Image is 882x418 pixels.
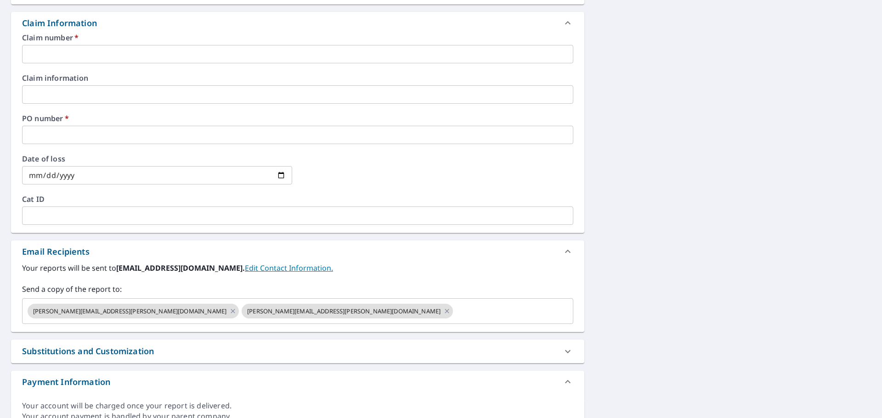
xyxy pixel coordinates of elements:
div: [PERSON_NAME][EMAIL_ADDRESS][PERSON_NAME][DOMAIN_NAME] [242,304,453,318]
div: Email Recipients [11,240,584,262]
label: PO number [22,115,573,122]
b: [EMAIL_ADDRESS][DOMAIN_NAME]. [116,263,245,273]
label: Claim number [22,34,573,41]
div: [PERSON_NAME][EMAIL_ADDRESS][PERSON_NAME][DOMAIN_NAME] [28,304,239,318]
a: EditContactInfo [245,263,333,273]
div: Email Recipients [22,245,90,258]
span: [PERSON_NAME][EMAIL_ADDRESS][PERSON_NAME][DOMAIN_NAME] [28,307,232,316]
label: Date of loss [22,155,292,162]
div: Substitutions and Customization [11,340,584,363]
label: Your reports will be sent to [22,262,573,273]
label: Cat ID [22,195,573,203]
div: Your account will be charged once your report is delivered. [22,401,573,411]
div: Claim Information [22,17,97,29]
div: Claim Information [11,12,584,34]
span: [PERSON_NAME][EMAIL_ADDRESS][PERSON_NAME][DOMAIN_NAME] [242,307,446,316]
div: Substitutions and Customization [22,345,154,357]
div: Payment Information [11,371,584,393]
label: Send a copy of the report to: [22,284,573,295]
div: Payment Information [22,376,110,388]
label: Claim information [22,74,573,82]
